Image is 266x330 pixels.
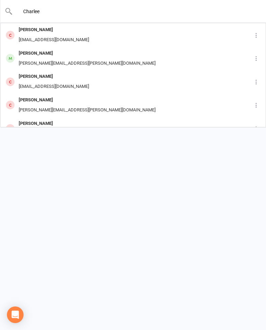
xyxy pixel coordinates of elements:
[7,306,24,323] div: Open Intercom Messenger
[17,119,91,129] div: [PERSON_NAME]
[17,35,91,45] div: [EMAIL_ADDRESS][DOMAIN_NAME]
[17,105,158,115] div: [PERSON_NAME][EMAIL_ADDRESS][PERSON_NAME][DOMAIN_NAME]
[17,72,91,82] div: [PERSON_NAME]
[13,7,254,16] input: Search...
[17,95,158,105] div: [PERSON_NAME]
[17,58,158,68] div: [PERSON_NAME][EMAIL_ADDRESS][PERSON_NAME][DOMAIN_NAME]
[17,82,91,92] div: [EMAIL_ADDRESS][DOMAIN_NAME]
[17,25,91,35] div: [PERSON_NAME]
[17,48,158,58] div: [PERSON_NAME]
